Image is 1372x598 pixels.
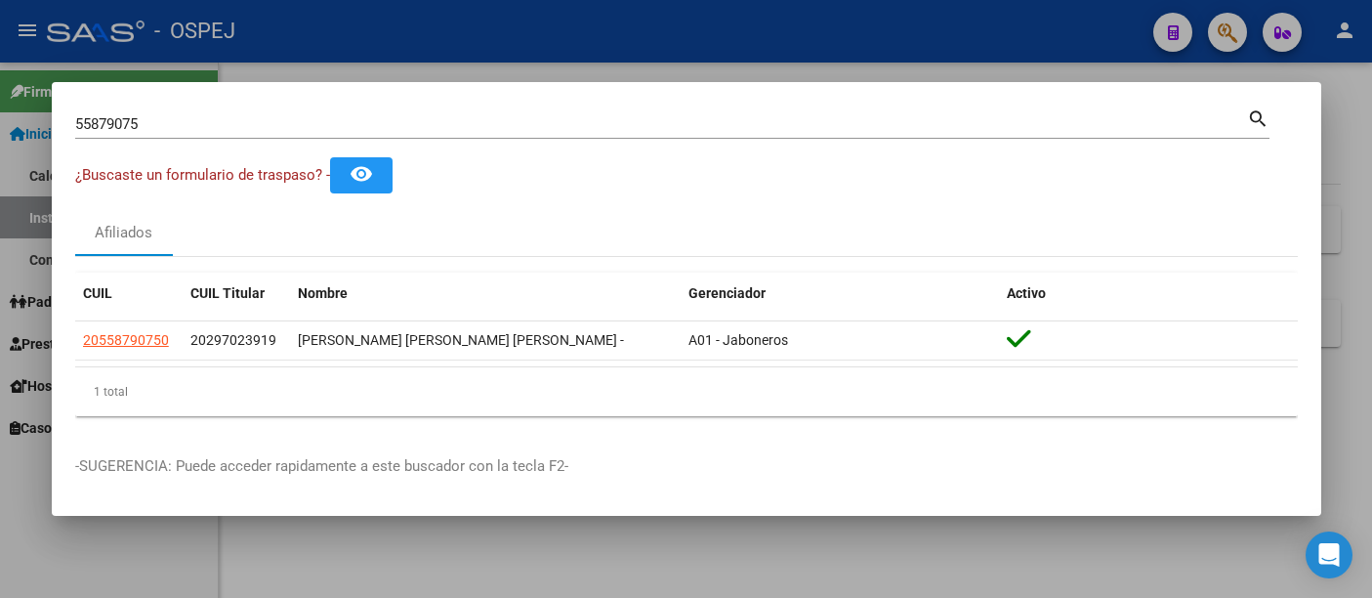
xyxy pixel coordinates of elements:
[688,332,788,348] span: A01 - Jaboneros
[350,162,373,186] mat-icon: remove_red_eye
[75,455,1298,478] p: -SUGERENCIA: Puede acceder rapidamente a este buscador con la tecla F2-
[1007,285,1046,301] span: Activo
[290,273,681,315] datatable-header-cell: Nombre
[83,285,112,301] span: CUIL
[83,332,169,348] span: 20558790750
[95,222,152,244] div: Afiliados
[190,285,265,301] span: CUIL Titular
[681,273,999,315] datatable-header-cell: Gerenciador
[75,273,183,315] datatable-header-cell: CUIL
[1306,532,1352,578] div: Open Intercom Messenger
[183,273,290,315] datatable-header-cell: CUIL Titular
[298,329,673,352] div: [PERSON_NAME] [PERSON_NAME] [PERSON_NAME] -
[688,285,766,301] span: Gerenciador
[999,273,1298,315] datatable-header-cell: Activo
[75,367,1298,416] div: 1 total
[75,166,330,184] span: ¿Buscaste un formulario de traspaso? -
[1247,106,1269,129] mat-icon: search
[190,332,276,348] span: 20297023919
[298,285,348,301] span: Nombre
